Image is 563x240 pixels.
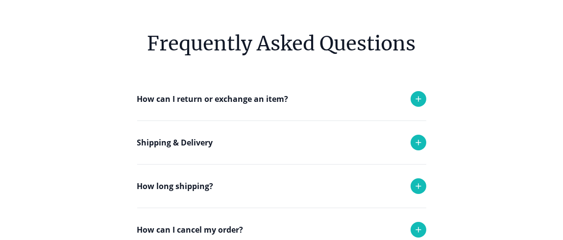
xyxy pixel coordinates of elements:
[137,180,214,192] p: How long shipping?
[137,93,289,105] p: How can I return or exchange an item?
[137,137,213,148] p: Shipping & Delivery
[137,224,244,236] p: How can I cancel my order?
[137,29,426,58] h6: Frequently Asked Questions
